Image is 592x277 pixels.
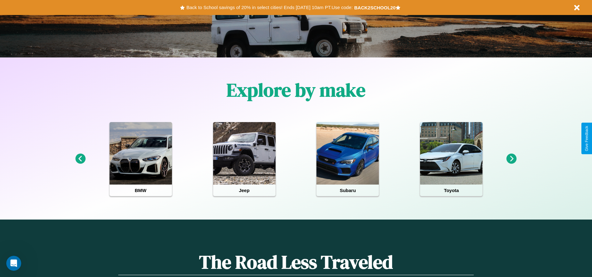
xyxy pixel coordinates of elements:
[585,126,589,151] div: Give Feedback
[6,256,21,271] iframe: Intercom live chat
[316,185,379,196] h4: Subaru
[185,3,354,12] button: Back to School savings of 20% in select cities! Ends [DATE] 10am PT.Use code:
[227,77,365,103] h1: Explore by make
[110,185,172,196] h4: BMW
[420,185,482,196] h4: Toyota
[354,5,396,10] b: BACK2SCHOOL20
[213,185,276,196] h4: Jeep
[118,249,473,275] h1: The Road Less Traveled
